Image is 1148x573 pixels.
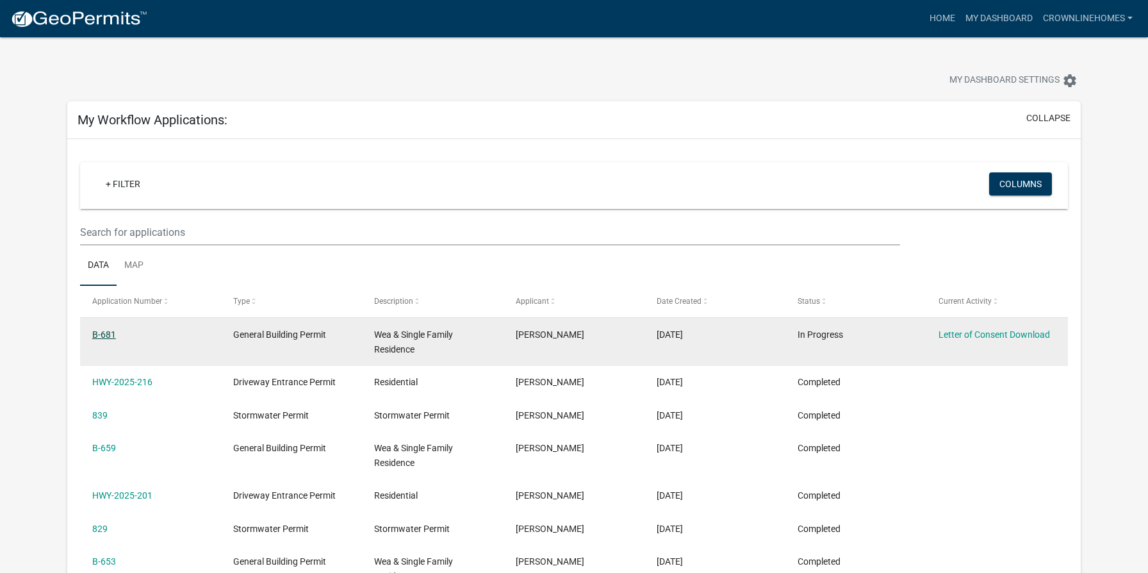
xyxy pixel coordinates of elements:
a: HWY-2025-216 [92,377,152,387]
span: Completed [798,490,840,501]
h5: My Workflow Applications: [78,112,227,128]
span: Robert Lahrman [516,443,584,453]
span: Wea & Single Family Residence [374,443,453,468]
span: Driveway Entrance Permit [233,377,336,387]
span: Completed [798,410,840,420]
span: Driveway Entrance Permit [233,490,336,501]
datatable-header-cell: Current Activity [926,286,1067,317]
span: Robert Lahrman [516,410,584,420]
span: Status [798,297,820,306]
button: My Dashboard Settingssettings [939,68,1088,93]
a: Map [117,245,151,286]
datatable-header-cell: Date Created [644,286,785,317]
datatable-header-cell: Type [221,286,362,317]
span: Description [374,297,413,306]
span: 09/08/2025 [657,524,683,534]
button: Columns [989,172,1052,195]
span: Applicant [516,297,549,306]
span: General Building Permit [233,556,326,567]
span: Stormwater Permit [374,410,450,420]
span: Completed [798,377,840,387]
span: General Building Permit [233,329,326,340]
span: Robert Lahrman [516,490,584,501]
datatable-header-cell: Status [785,286,926,317]
span: Application Number [92,297,162,306]
span: In Progress [798,329,843,340]
span: Date Created [657,297,701,306]
span: 10/03/2025 [657,377,683,387]
span: Residential [374,490,418,501]
span: Robert Lahrman [516,377,584,387]
a: Home [924,6,960,31]
datatable-header-cell: Application Number [80,286,221,317]
span: Stormwater Permit [233,524,309,534]
span: Type [233,297,250,306]
span: Stormwater Permit [233,410,309,420]
a: B-659 [92,443,116,453]
span: Current Activity [939,297,992,306]
span: Robert Lahrman [516,524,584,534]
span: My Dashboard Settings [949,73,1060,88]
span: Completed [798,556,840,567]
a: B-653 [92,556,116,567]
a: My Dashboard [960,6,1038,31]
a: Letter of Consent Download [939,329,1050,340]
span: Residential [374,377,418,387]
span: 10/14/2025 [657,329,683,340]
input: Search for applications [80,219,901,245]
span: General Building Permit [233,443,326,453]
span: 09/08/2025 [657,443,683,453]
button: collapse [1026,112,1070,125]
a: Data [80,245,117,286]
a: 839 [92,410,108,420]
a: B-681 [92,329,116,340]
span: Robert Lahrman [516,556,584,567]
span: Completed [798,443,840,453]
a: 829 [92,524,108,534]
span: 08/26/2025 [657,556,683,567]
span: Robert Lahrman [516,329,584,340]
span: 10/03/2025 [657,410,683,420]
span: Completed [798,524,840,534]
datatable-header-cell: Applicant [503,286,644,317]
a: HWY-2025-201 [92,490,152,501]
datatable-header-cell: Description [362,286,503,317]
a: crownlinehomes [1038,6,1138,31]
span: 09/08/2025 [657,490,683,501]
span: Stormwater Permit [374,524,450,534]
i: settings [1062,73,1078,88]
a: + Filter [95,172,151,195]
span: Wea & Single Family Residence [374,329,453,354]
